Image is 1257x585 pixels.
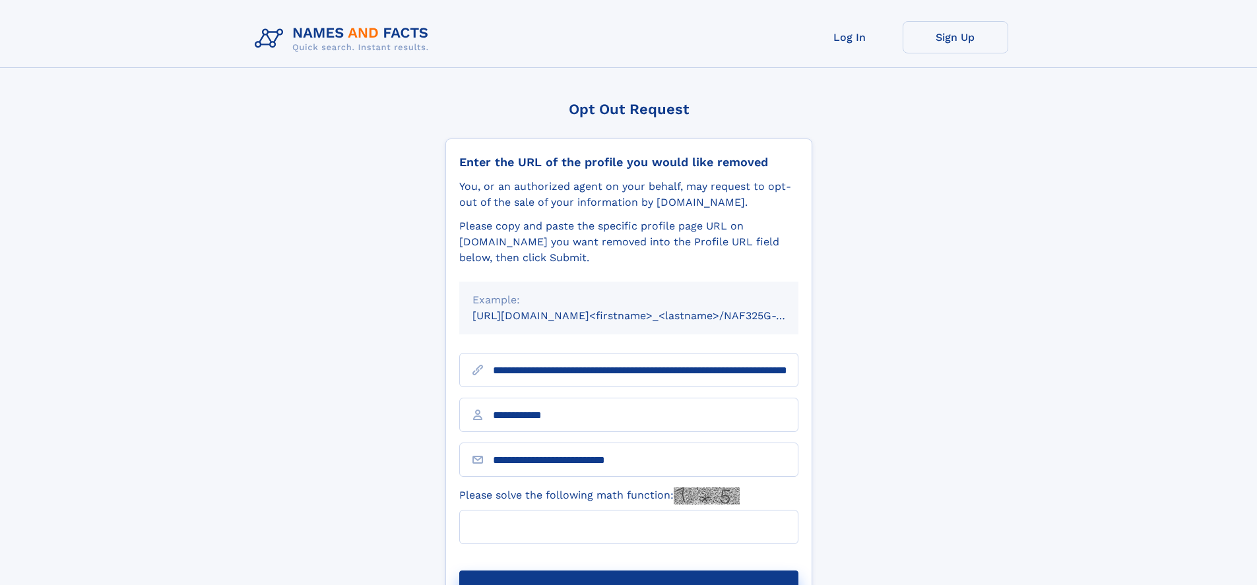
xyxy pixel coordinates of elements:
[903,21,1008,53] a: Sign Up
[445,101,812,117] div: Opt Out Request
[472,309,823,322] small: [URL][DOMAIN_NAME]<firstname>_<lastname>/NAF325G-xxxxxxxx
[249,21,439,57] img: Logo Names and Facts
[472,292,785,308] div: Example:
[459,179,798,210] div: You, or an authorized agent on your behalf, may request to opt-out of the sale of your informatio...
[459,487,740,505] label: Please solve the following math function:
[459,218,798,266] div: Please copy and paste the specific profile page URL on [DOMAIN_NAME] you want removed into the Pr...
[459,155,798,169] div: Enter the URL of the profile you would like removed
[797,21,903,53] a: Log In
